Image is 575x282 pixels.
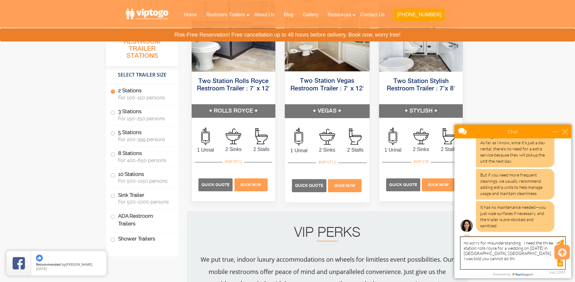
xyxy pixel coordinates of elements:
a: Resources [323,8,356,22]
a: Book Now [327,183,362,188]
h4: Select Trailer Size [106,69,178,81]
span: 2 Sinks [313,146,341,153]
img: an icon of stall [255,128,268,144]
span: 1 Urinal [285,147,313,154]
h2: VIP PERKS [199,227,456,241]
div: #VIP V712 [316,158,338,166]
img: an icon of stall [349,129,361,145]
span: 2 Sinks [219,146,247,153]
span: For 200-399 persons [118,137,171,142]
span: 2 Stalls [247,146,275,153]
a: Restroom Trailers [202,8,250,22]
a: Two Station Stylish Restroom Trailer : 7’x 8′ [387,78,455,92]
a: Blog [279,8,298,22]
label: 3 Stations [110,105,174,124]
label: 10 Stations [110,168,174,187]
div: #VIP S78 [411,158,431,166]
h3: All Portable Restroom Trailer Stations [106,29,178,66]
img: thumbs up icon [36,255,43,261]
a: Quick Quote [292,183,327,188]
a: Book Now [421,182,456,187]
h5: ROLLS ROYCE [192,104,276,118]
span: 2 Sinks [407,146,435,153]
a: Two Station Vegas Restroom Trailer : 7′ x 12′ [290,78,364,92]
iframe: Live Chat Box [451,121,575,282]
span: For 150-250 persons [118,116,171,121]
span: Recommended [36,262,61,267]
span: 1 Urinal [192,146,220,154]
img: an icon of urinal [389,128,397,145]
h5: STYLISH [379,104,463,118]
img: an icon of sink [226,129,241,144]
label: 8 Stations [110,147,174,166]
label: 2 Stations [110,84,174,103]
a: Book Now [234,182,268,187]
a: About Us [250,8,279,22]
span: For 500-1150 persons [118,178,171,184]
span: Quick Quote [295,183,323,188]
img: an icon of urinal [295,128,303,145]
span: [DATE] [36,266,47,271]
label: ADA Restroom Trailers [110,209,174,230]
span: For 100-150 persons [118,95,171,101]
img: an icon of urinal [201,128,210,145]
a: [PHONE_NUMBER] [389,8,449,25]
a: Gallery [298,8,323,22]
span: For 400-650 persons [118,157,171,163]
img: an icon of stall [443,128,455,144]
span: Quick Quote [202,182,230,187]
span: Book Now [241,183,262,187]
label: 5 Stations [110,126,174,145]
label: Shower Trailers [110,232,174,246]
a: Two Station Rolls Royce Restroom Trailer : 7′ x 12′ [197,78,270,92]
span: 2 Stalls [435,146,463,153]
a: Quick Quote [386,182,421,187]
img: an icon of sink [413,129,429,144]
span: Quick Quote [389,182,417,187]
span: 2 Stalls [341,146,369,153]
a: Home [179,8,202,22]
a: Contact Us [356,8,389,22]
span: Book Now [334,184,356,188]
img: Review Rating [13,257,25,269]
span: by [36,263,102,267]
button: [PHONE_NUMBER] [394,9,444,21]
h5: VEGAS [285,104,369,118]
span: Book Now [428,183,449,187]
a: Quick Quote [198,182,234,187]
span: [PERSON_NAME] [66,262,92,267]
span: 1 Urinal [379,146,407,154]
img: an icon of sink [319,129,335,145]
label: Sink Trailer [110,189,174,208]
span: For 500-1000 persons [118,199,171,205]
div: #VIP R712 [223,158,244,166]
